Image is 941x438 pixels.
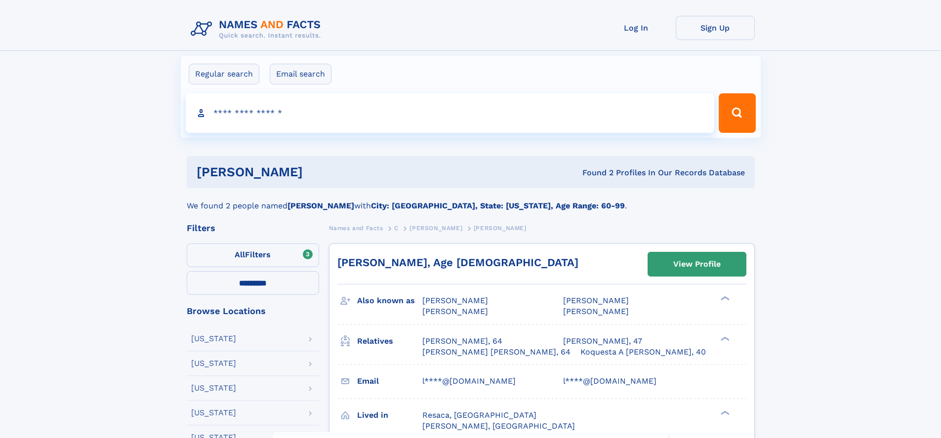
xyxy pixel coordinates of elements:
[357,333,422,350] h3: Relatives
[422,410,536,420] span: Resaca, [GEOGRAPHIC_DATA]
[563,307,629,316] span: [PERSON_NAME]
[718,295,730,302] div: ❯
[357,292,422,309] h3: Also known as
[191,409,236,417] div: [US_STATE]
[187,224,319,233] div: Filters
[409,225,462,232] span: [PERSON_NAME]
[187,188,755,212] div: We found 2 people named with .
[329,222,383,234] a: Names and Facts
[597,16,676,40] a: Log In
[673,253,721,276] div: View Profile
[718,409,730,416] div: ❯
[718,335,730,342] div: ❯
[371,201,625,210] b: City: [GEOGRAPHIC_DATA], State: [US_STATE], Age Range: 60-99
[580,347,706,358] a: Koquesta A [PERSON_NAME], 40
[422,347,571,358] a: [PERSON_NAME] [PERSON_NAME], 64
[394,222,399,234] a: C
[422,421,575,431] span: [PERSON_NAME], [GEOGRAPHIC_DATA]
[235,250,245,259] span: All
[409,222,462,234] a: [PERSON_NAME]
[270,64,331,84] label: Email search
[474,225,527,232] span: [PERSON_NAME]
[191,359,236,367] div: [US_STATE]
[422,336,502,347] a: [PERSON_NAME], 64
[187,16,329,42] img: Logo Names and Facts
[357,407,422,424] h3: Lived in
[189,64,259,84] label: Regular search
[443,167,745,178] div: Found 2 Profiles In Our Records Database
[187,307,319,316] div: Browse Locations
[357,373,422,390] h3: Email
[187,243,319,267] label: Filters
[648,252,746,276] a: View Profile
[422,307,488,316] span: [PERSON_NAME]
[422,296,488,305] span: [PERSON_NAME]
[563,296,629,305] span: [PERSON_NAME]
[337,256,578,269] a: [PERSON_NAME], Age [DEMOGRAPHIC_DATA]
[191,335,236,343] div: [US_STATE]
[197,166,443,178] h1: [PERSON_NAME]
[287,201,354,210] b: [PERSON_NAME]
[719,93,755,133] button: Search Button
[563,336,642,347] a: [PERSON_NAME], 47
[186,93,715,133] input: search input
[394,225,399,232] span: C
[191,384,236,392] div: [US_STATE]
[676,16,755,40] a: Sign Up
